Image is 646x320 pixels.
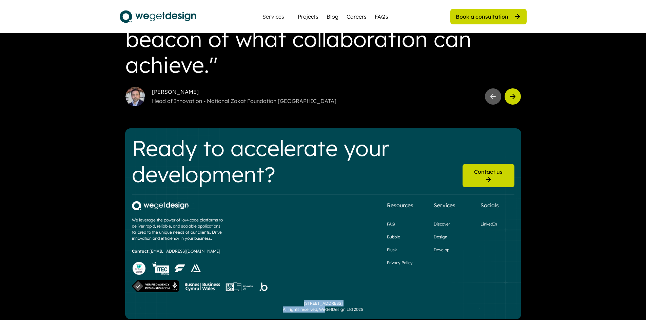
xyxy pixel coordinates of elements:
a: Discover [434,221,450,227]
img: Group%201287.png [258,281,269,293]
div: Services [260,14,287,19]
img: 4b569577-11d7-4442-95fc-ebbb524e5eb8.png [132,201,189,210]
div: [PERSON_NAME] [152,88,479,95]
div: Head of Innovation - National Zakat Foundation [GEOGRAPHIC_DATA] [152,97,479,105]
img: logo.svg [120,8,196,25]
img: Layer_1.png [191,264,201,273]
a: FAQs [375,13,388,21]
img: Verified%20Agency%20v3.png [132,280,179,292]
a: Projects [298,13,318,21]
img: Website%20Badge%20Light%201.png [132,261,146,275]
div: Services [434,201,455,209]
div: Socials [481,201,499,209]
div: [EMAIL_ADDRESS][DOMAIN_NAME] [132,248,220,254]
img: innovate-sub-logo%201%20%281%29.png [226,282,253,291]
img: Group%201286.png [185,282,220,291]
div: We leverage the power of low-code platforms to deliver rapid, reliable, and scalable applications... [132,217,234,241]
a: FAQ [387,221,395,227]
div: Resources [387,201,413,209]
a: Develop [434,247,449,253]
a: LinkedIn [481,221,497,227]
img: HNYRHc.tif.png [152,262,169,275]
a: Design [434,234,447,240]
a: Blog [327,13,338,21]
a: Bubble [387,234,400,240]
div: Book a consultation [456,13,508,20]
img: 1671710238819.jpeg [125,87,145,106]
div: Ready to accelerate your development? [132,135,457,187]
div: [STREET_ADDRESS] All rights reserved, WeGetDesign Ltd 2025 [283,300,363,313]
a: Flusk [387,247,397,253]
div: Contact us [474,168,503,175]
a: Careers [347,13,367,21]
strong: Contact: [132,249,150,254]
img: image%201%20%281%29.png [174,264,185,273]
a: Privacy Policy [387,260,413,266]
